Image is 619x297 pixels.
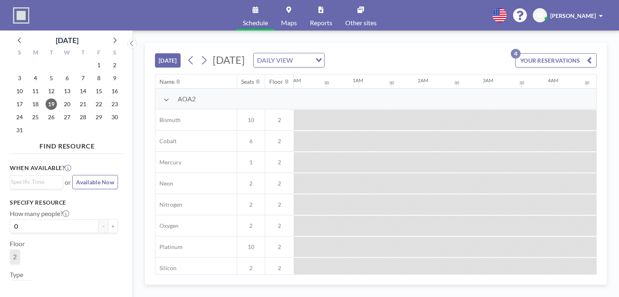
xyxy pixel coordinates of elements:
span: 2 [265,180,294,187]
span: Nitrogen [155,201,182,208]
span: Other sites [345,20,377,26]
span: 2 [265,243,294,251]
span: Tuesday, August 19, 2025 [46,98,57,110]
span: Thursday, August 28, 2025 [77,111,89,123]
button: [DATE] [155,53,181,68]
img: organization-logo [13,7,29,24]
div: Seats [241,78,254,85]
button: + [108,219,118,233]
span: Tuesday, August 12, 2025 [46,85,57,97]
div: M [28,48,44,59]
span: Wednesday, August 13, 2025 [61,85,73,97]
span: Sunday, August 24, 2025 [14,111,25,123]
span: AOA2 [178,95,196,103]
span: Friday, August 1, 2025 [93,59,105,71]
h3: Specify resource [10,199,118,206]
span: Tuesday, August 5, 2025 [46,72,57,84]
span: Bismuth [155,116,181,124]
div: W [59,48,75,59]
span: Sunday, August 31, 2025 [14,124,25,136]
label: How many people? [10,210,69,218]
div: Search for option [254,53,324,67]
span: Wednesday, August 6, 2025 [61,72,73,84]
div: [DATE] [56,35,78,46]
h4: FIND RESOURCE [10,139,124,150]
span: DAILY VIEW [255,55,294,66]
span: 2 [237,222,265,229]
span: Wednesday, August 20, 2025 [61,98,73,110]
span: 2 [13,253,17,261]
span: 2 [237,180,265,187]
p: 4 [511,49,521,59]
label: Type [10,271,23,279]
button: YOUR RESERVATIONS4 [515,53,597,68]
div: F [91,48,107,59]
span: 2 [265,201,294,208]
div: 30 [584,80,589,85]
div: 4AM [548,77,558,83]
div: 30 [389,80,394,85]
div: 1AM [353,77,363,83]
span: Neon [155,180,173,187]
span: or [65,178,71,186]
div: 12AM [288,77,301,83]
div: 30 [519,80,524,85]
span: Saturday, August 9, 2025 [109,72,120,84]
span: Available Now [76,179,114,186]
span: Sunday, August 17, 2025 [14,98,25,110]
span: Thursday, August 14, 2025 [77,85,89,97]
span: 1 [237,159,265,166]
div: 2AM [418,77,428,83]
div: S [12,48,28,59]
span: Friday, August 29, 2025 [93,111,105,123]
span: Thursday, August 21, 2025 [77,98,89,110]
div: Name [159,78,174,85]
span: Mercury [155,159,181,166]
span: TF [537,12,543,19]
span: 2 [237,264,265,272]
input: Search for option [11,177,58,186]
button: - [98,219,108,233]
span: Saturday, August 2, 2025 [109,59,120,71]
span: Saturday, August 16, 2025 [109,85,120,97]
div: Search for option [10,176,63,188]
div: T [75,48,91,59]
span: 2 [265,222,294,229]
span: Saturday, August 30, 2025 [109,111,120,123]
span: Sunday, August 10, 2025 [14,85,25,97]
span: Schedule [243,20,268,26]
div: Floor [269,78,283,85]
span: Friday, August 15, 2025 [93,85,105,97]
span: 2 [265,138,294,145]
div: S [107,48,122,59]
span: Monday, August 25, 2025 [30,111,41,123]
span: Friday, August 22, 2025 [93,98,105,110]
input: Search for option [295,55,311,66]
button: Available Now [72,175,118,189]
span: Monday, August 18, 2025 [30,98,41,110]
span: Oxygen [155,222,179,229]
span: Friday, August 8, 2025 [93,72,105,84]
span: Tuesday, August 26, 2025 [46,111,57,123]
span: 6 [237,138,265,145]
span: 2 [265,264,294,272]
span: Silicon [155,264,177,272]
label: Floor [10,240,25,248]
span: Reports [310,20,332,26]
div: 3AM [483,77,493,83]
span: Platinum [155,243,183,251]
span: Monday, August 11, 2025 [30,85,41,97]
span: [DATE] [213,54,245,66]
span: Saturday, August 23, 2025 [109,98,120,110]
div: 30 [454,80,459,85]
span: Cobalt [155,138,177,145]
span: 2 [265,116,294,124]
span: Sunday, August 3, 2025 [14,72,25,84]
span: 10 [237,243,265,251]
span: Thursday, August 7, 2025 [77,72,89,84]
span: 2 [265,159,294,166]
span: 10 [237,116,265,124]
span: Wednesday, August 27, 2025 [61,111,73,123]
span: [PERSON_NAME] [550,12,596,19]
span: Maps [281,20,297,26]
